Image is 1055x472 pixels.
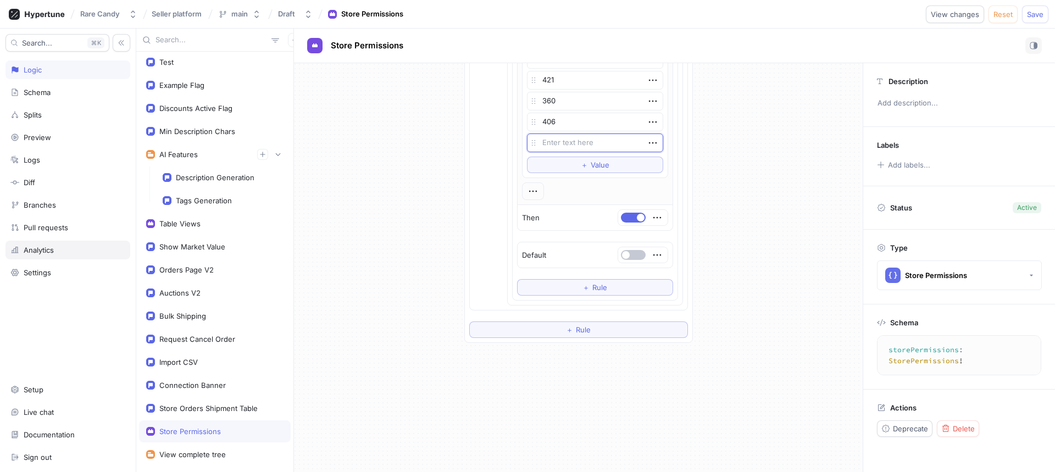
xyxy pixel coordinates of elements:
p: Type [890,243,908,252]
div: Test [159,58,174,66]
div: Live chat [24,408,54,417]
span: Rule [592,284,607,291]
div: Diff [24,178,35,187]
div: Rare Candy [80,9,120,19]
div: Description Generation [176,173,254,182]
button: ＋Value [527,157,663,173]
div: Draft [278,9,295,19]
textarea: 406 [527,113,663,131]
div: Analytics [24,246,54,254]
button: ＋Rule [517,279,673,296]
p: Actions [890,403,917,412]
div: Bulk Shipping [159,312,206,320]
div: Logs [24,156,40,164]
div: Schema [24,88,51,97]
div: Auctions V2 [159,288,201,297]
div: Preview [24,133,51,142]
span: Reset [993,11,1013,18]
button: ＋Rule [469,321,688,338]
span: Value [591,162,609,168]
button: Save [1022,5,1048,23]
p: Schema [890,318,918,327]
span: Deprecate [893,425,928,432]
div: Pull requests [24,223,68,232]
div: Splits [24,110,42,119]
div: Import CSV [159,358,198,367]
p: Status [890,200,912,215]
button: main [214,5,265,23]
div: main [231,9,248,19]
textarea: storePermissions: StorePermissions! [882,340,1046,370]
div: Store Permissions [905,271,967,280]
button: Store Permissions [877,260,1042,290]
textarea: 421 [527,71,663,90]
span: ＋ [566,326,573,333]
span: ＋ [582,284,590,291]
p: Add description... [873,94,1046,113]
button: Draft [274,5,317,23]
div: Show Market Value [159,242,225,251]
span: Search... [22,40,52,46]
div: Sign out [24,453,52,462]
div: Orders Page V2 [159,265,214,274]
span: ＋ [581,162,588,168]
span: View changes [931,11,979,18]
div: Store Permissions [159,427,221,436]
div: Documentation [24,430,75,439]
div: Settings [24,268,51,277]
button: Delete [937,420,979,437]
div: Table Views [159,219,201,228]
div: AI Features [159,150,198,159]
span: Delete [953,425,975,432]
div: Setup [24,385,43,394]
div: Example Flag [159,81,204,90]
span: Save [1027,11,1043,18]
input: Search... [156,35,267,46]
div: Logic [24,65,42,74]
span: Seller platform [152,10,202,18]
div: Request Cancel Order [159,335,235,343]
div: Branches [24,201,56,209]
p: Default [522,250,546,261]
div: K [87,37,104,48]
a: Documentation [5,425,130,444]
div: Discounts Active Flag [159,104,232,113]
p: Then [522,213,540,224]
button: Search...K [5,34,109,52]
p: Labels [877,141,899,149]
button: Add labels... [873,158,934,172]
button: Deprecate [877,420,932,437]
div: Store Permissions [341,9,403,20]
button: Rare Candy [76,5,142,23]
textarea: 360 [527,92,663,110]
button: Reset [989,5,1018,23]
div: Min Description Chars [159,127,235,136]
div: Store Orders Shipment Table [159,404,258,413]
div: Active [1017,203,1037,213]
p: Description [889,77,928,86]
div: Tags Generation [176,196,232,205]
div: Connection Banner [159,381,226,390]
button: View changes [926,5,984,23]
span: Store Permissions [331,41,403,50]
span: Rule [576,326,591,333]
div: View complete tree [159,450,226,459]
